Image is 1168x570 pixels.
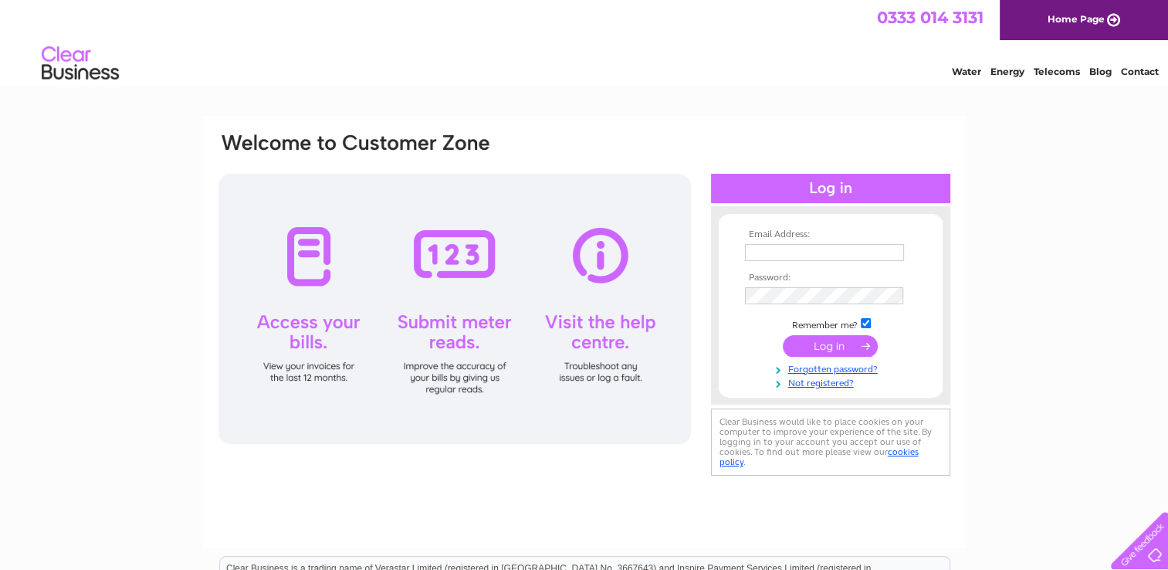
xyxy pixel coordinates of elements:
[719,446,919,467] a: cookies policy
[745,361,920,375] a: Forgotten password?
[1121,66,1159,77] a: Contact
[741,229,920,240] th: Email Address:
[741,273,920,283] th: Password:
[1089,66,1112,77] a: Blog
[711,409,950,476] div: Clear Business would like to place cookies on your computer to improve your experience of the sit...
[783,335,878,357] input: Submit
[741,316,920,331] td: Remember me?
[745,375,920,389] a: Not registered?
[1034,66,1080,77] a: Telecoms
[952,66,981,77] a: Water
[990,66,1024,77] a: Energy
[877,8,983,27] a: 0333 014 3131
[220,8,950,75] div: Clear Business is a trading name of Verastar Limited (registered in [GEOGRAPHIC_DATA] No. 3667643...
[41,40,120,87] img: logo.png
